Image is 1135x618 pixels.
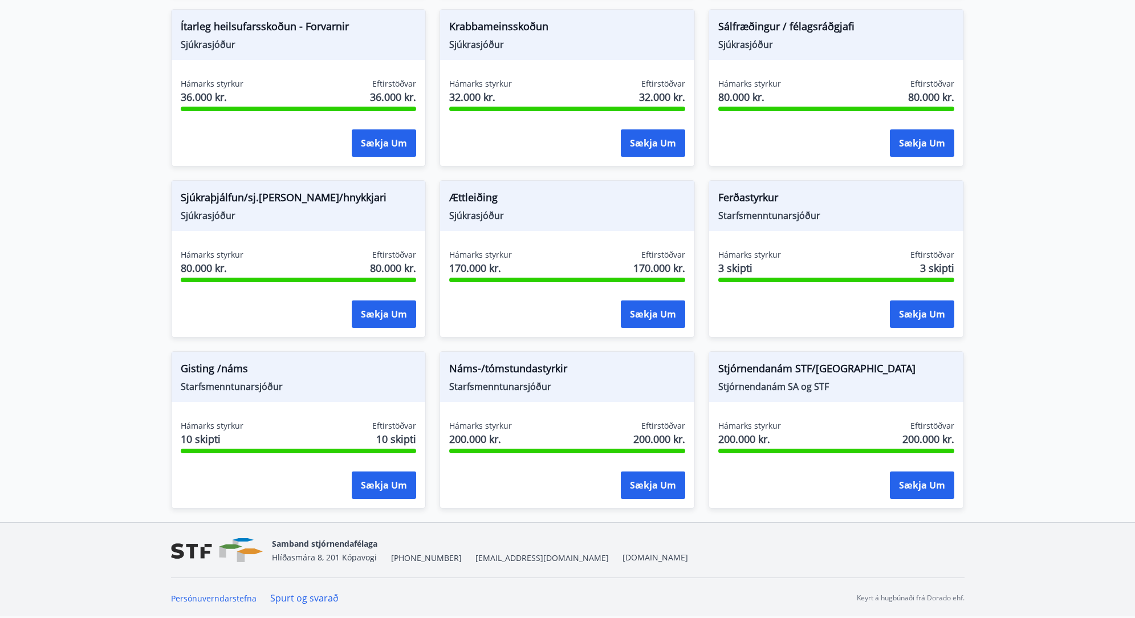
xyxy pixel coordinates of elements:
span: 10 skipti [181,432,243,446]
span: Sjúkrasjóður [181,38,417,51]
span: Hlíðasmára 8, 201 Kópavogi [272,552,377,563]
p: Keyrt á hugbúnaði frá Dorado ehf. [857,593,965,603]
button: Sækja um [621,471,685,499]
span: Eftirstöðvar [641,78,685,90]
span: 200.000 kr. [633,432,685,446]
span: Hámarks styrkur [181,420,243,432]
button: Sækja um [890,300,954,328]
span: Hámarks styrkur [181,249,243,261]
span: Starfsmenntunarsjóður [718,209,954,222]
span: Hámarks styrkur [449,249,512,261]
span: Stjórnendanám SA og STF [718,380,954,393]
span: Ættleiðing [449,190,685,209]
span: Ítarleg heilsufarsskoðun - Forvarnir [181,19,417,38]
span: 36.000 kr. [181,90,243,104]
span: 170.000 kr. [633,261,685,275]
span: Náms-/tómstundastyrkir [449,361,685,380]
span: Hámarks styrkur [181,78,243,90]
span: Hámarks styrkur [718,78,781,90]
button: Sækja um [890,129,954,157]
span: Samband stjórnendafélaga [272,538,377,549]
span: Ferðastyrkur [718,190,954,209]
span: Sjúkrasjóður [718,38,954,51]
span: Starfsmenntunarsjóður [181,380,417,393]
span: 36.000 kr. [370,90,416,104]
span: Eftirstöðvar [372,78,416,90]
span: Gisting /náms [181,361,417,380]
a: Persónuverndarstefna [171,593,257,604]
span: Hámarks styrkur [718,249,781,261]
span: Eftirstöðvar [910,78,954,90]
span: Sjúkraþjálfun/sj.[PERSON_NAME]/hnykkjari [181,190,417,209]
span: Sjúkrasjóður [449,209,685,222]
span: 170.000 kr. [449,261,512,275]
span: 80.000 kr. [370,261,416,275]
span: Eftirstöðvar [910,249,954,261]
button: Sækja um [352,129,416,157]
span: Eftirstöðvar [641,249,685,261]
span: 80.000 kr. [908,90,954,104]
span: 80.000 kr. [718,90,781,104]
a: Spurt og svarað [270,592,339,604]
span: Eftirstöðvar [910,420,954,432]
span: [EMAIL_ADDRESS][DOMAIN_NAME] [475,552,609,564]
span: 80.000 kr. [181,261,243,275]
span: Eftirstöðvar [372,420,416,432]
span: 10 skipti [376,432,416,446]
span: 3 skipti [920,261,954,275]
span: Sjúkrasjóður [181,209,417,222]
button: Sækja um [621,129,685,157]
span: Starfsmenntunarsjóður [449,380,685,393]
span: 200.000 kr. [902,432,954,446]
span: [PHONE_NUMBER] [391,552,462,564]
span: 200.000 kr. [718,432,781,446]
span: Eftirstöðvar [641,420,685,432]
button: Sækja um [890,471,954,499]
span: Hámarks styrkur [718,420,781,432]
span: Hámarks styrkur [449,78,512,90]
span: 32.000 kr. [639,90,685,104]
a: [DOMAIN_NAME] [623,552,688,563]
span: Stjórnendanám STF/[GEOGRAPHIC_DATA] [718,361,954,380]
span: 200.000 kr. [449,432,512,446]
span: Krabbameinsskoðun [449,19,685,38]
button: Sækja um [621,300,685,328]
button: Sækja um [352,471,416,499]
span: 3 skipti [718,261,781,275]
button: Sækja um [352,300,416,328]
span: Eftirstöðvar [372,249,416,261]
span: Sjúkrasjóður [449,38,685,51]
span: 32.000 kr. [449,90,512,104]
img: vjCaq2fThgY3EUYqSgpjEiBg6WP39ov69hlhuPVN.png [171,538,263,563]
span: Hámarks styrkur [449,420,512,432]
span: Sálfræðingur / félagsráðgjafi [718,19,954,38]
